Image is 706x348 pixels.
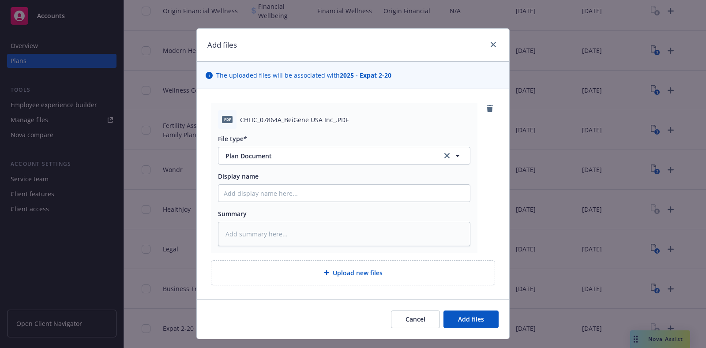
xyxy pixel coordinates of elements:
button: Plan Documentclear selection [218,147,470,165]
span: CHLIC_07864A_BeiGene USA Inc_.PDF [240,115,349,124]
a: close [488,39,499,50]
span: Summary [218,210,247,218]
a: clear selection [442,150,452,161]
span: Upload new files [333,268,383,277]
span: Plan Document [225,151,430,161]
a: remove [484,103,495,114]
h1: Add files [207,39,237,51]
span: The uploaded files will be associated with [216,71,391,80]
span: Cancel [406,315,425,323]
button: Add files [443,311,499,328]
div: Upload new files [211,260,495,285]
input: Add display name here... [218,185,470,202]
strong: 2025 - Expat 2-20 [340,71,391,79]
button: Cancel [391,311,440,328]
span: PDF [222,116,233,123]
span: Display name [218,172,259,180]
span: File type* [218,135,247,143]
span: Add files [458,315,484,323]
